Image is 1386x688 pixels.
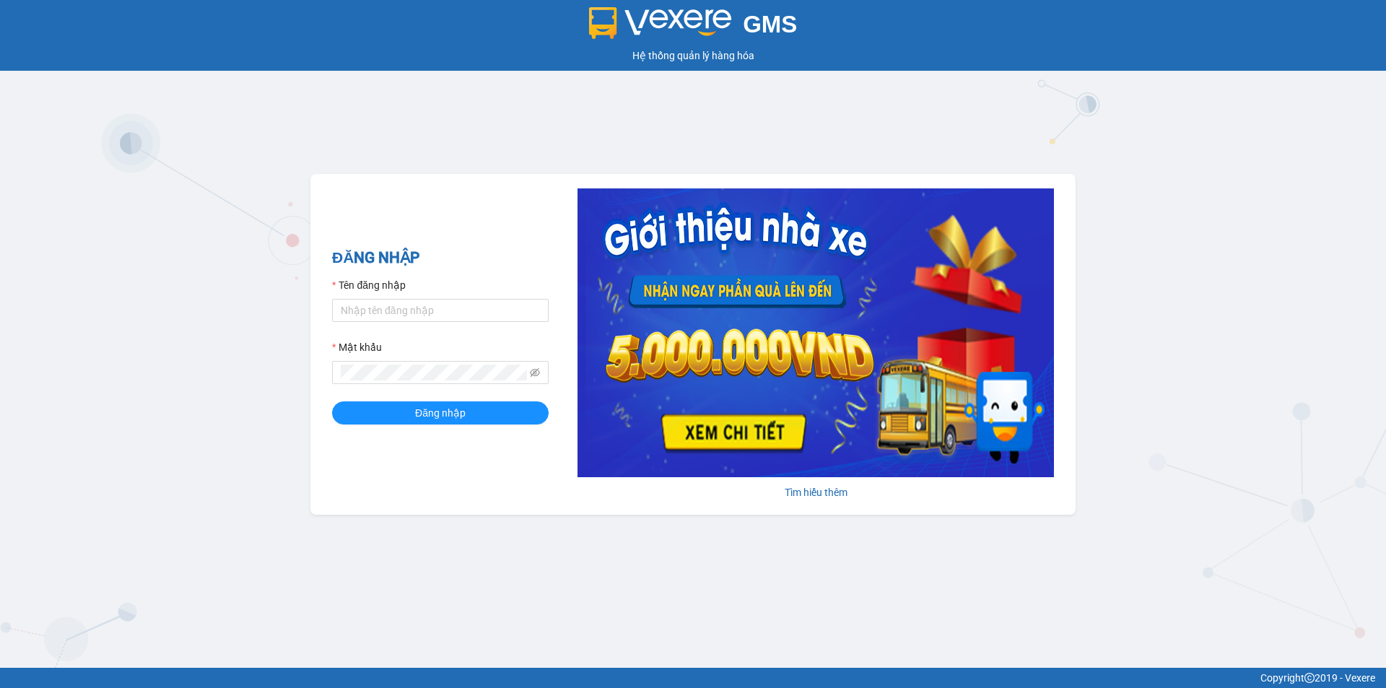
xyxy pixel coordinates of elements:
h2: ĐĂNG NHẬP [332,246,549,270]
div: Hệ thống quản lý hàng hóa [4,48,1382,64]
img: logo 2 [589,7,732,39]
span: GMS [743,11,797,38]
span: eye-invisible [530,367,540,378]
label: Mật khẩu [332,339,382,355]
span: Đăng nhập [415,405,466,421]
div: Copyright 2019 - Vexere [11,670,1375,686]
label: Tên đăng nhập [332,277,406,293]
a: GMS [589,22,798,33]
input: Tên đăng nhập [332,299,549,322]
div: Tìm hiểu thêm [577,484,1054,500]
img: banner-0 [577,188,1054,477]
input: Mật khẩu [341,365,527,380]
span: copyright [1304,673,1315,683]
button: Đăng nhập [332,401,549,424]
